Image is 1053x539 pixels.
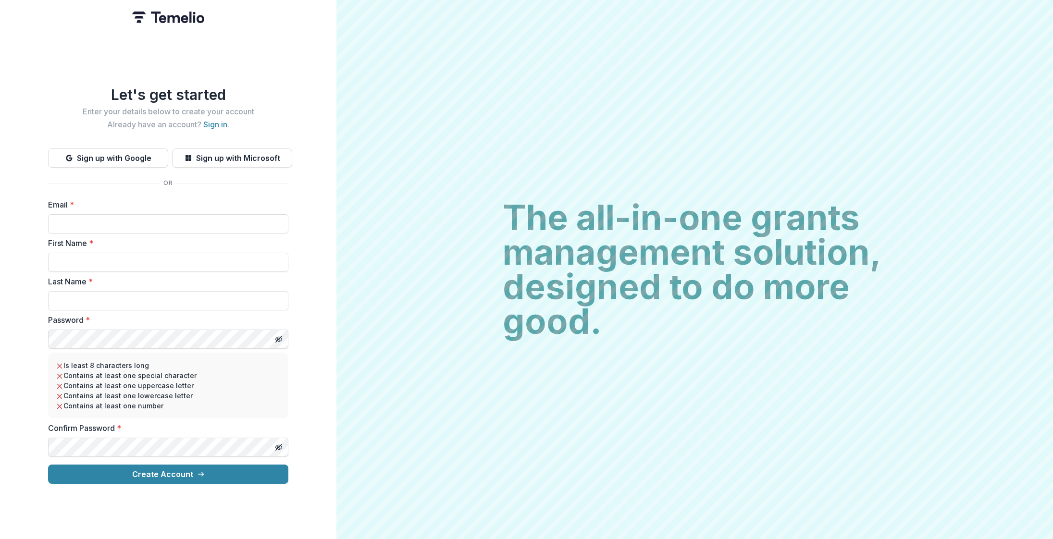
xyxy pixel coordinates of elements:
label: Email [48,199,283,210]
button: Create Account [48,465,288,484]
label: Password [48,314,283,326]
h2: Enter your details below to create your account [48,107,288,116]
a: Sign in [203,120,227,129]
label: Confirm Password [48,422,283,434]
h2: Already have an account? . [48,120,288,129]
button: Toggle password visibility [271,331,286,347]
button: Sign up with Google [48,148,168,168]
button: Toggle password visibility [271,440,286,455]
li: Contains at least one special character [56,370,281,380]
li: Is least 8 characters long [56,360,281,370]
li: Contains at least one uppercase letter [56,380,281,391]
li: Contains at least one number [56,401,281,411]
label: First Name [48,237,283,249]
img: Temelio [132,12,204,23]
button: Sign up with Microsoft [172,148,292,168]
li: Contains at least one lowercase letter [56,391,281,401]
label: Last Name [48,276,283,287]
h1: Let's get started [48,86,288,103]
